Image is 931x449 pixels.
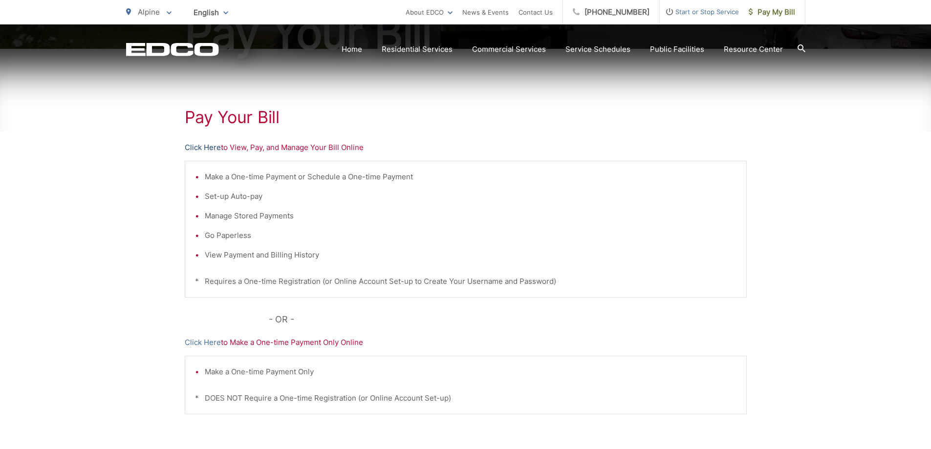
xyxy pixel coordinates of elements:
p: to Make a One-time Payment Only Online [185,337,747,348]
a: Home [342,43,362,55]
p: * Requires a One-time Registration (or Online Account Set-up to Create Your Username and Password) [195,276,736,287]
a: Commercial Services [472,43,546,55]
a: Public Facilities [650,43,704,55]
span: Alpine [138,7,160,17]
a: Service Schedules [565,43,630,55]
a: Click Here [185,337,221,348]
a: About EDCO [406,6,453,18]
a: Contact Us [519,6,553,18]
li: Make a One-time Payment or Schedule a One-time Payment [205,171,736,183]
a: Residential Services [382,43,453,55]
span: Pay My Bill [749,6,795,18]
p: * DOES NOT Require a One-time Registration (or Online Account Set-up) [195,392,736,404]
li: Make a One-time Payment Only [205,366,736,378]
p: to View, Pay, and Manage Your Bill Online [185,142,747,153]
h1: Pay Your Bill [185,107,747,127]
p: - OR - [269,312,747,327]
li: Go Paperless [205,230,736,241]
a: News & Events [462,6,509,18]
span: English [186,4,236,21]
a: EDCD logo. Return to the homepage. [126,43,219,56]
a: Click Here [185,142,221,153]
li: Manage Stored Payments [205,210,736,222]
li: Set-up Auto-pay [205,191,736,202]
li: View Payment and Billing History [205,249,736,261]
a: Resource Center [724,43,783,55]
